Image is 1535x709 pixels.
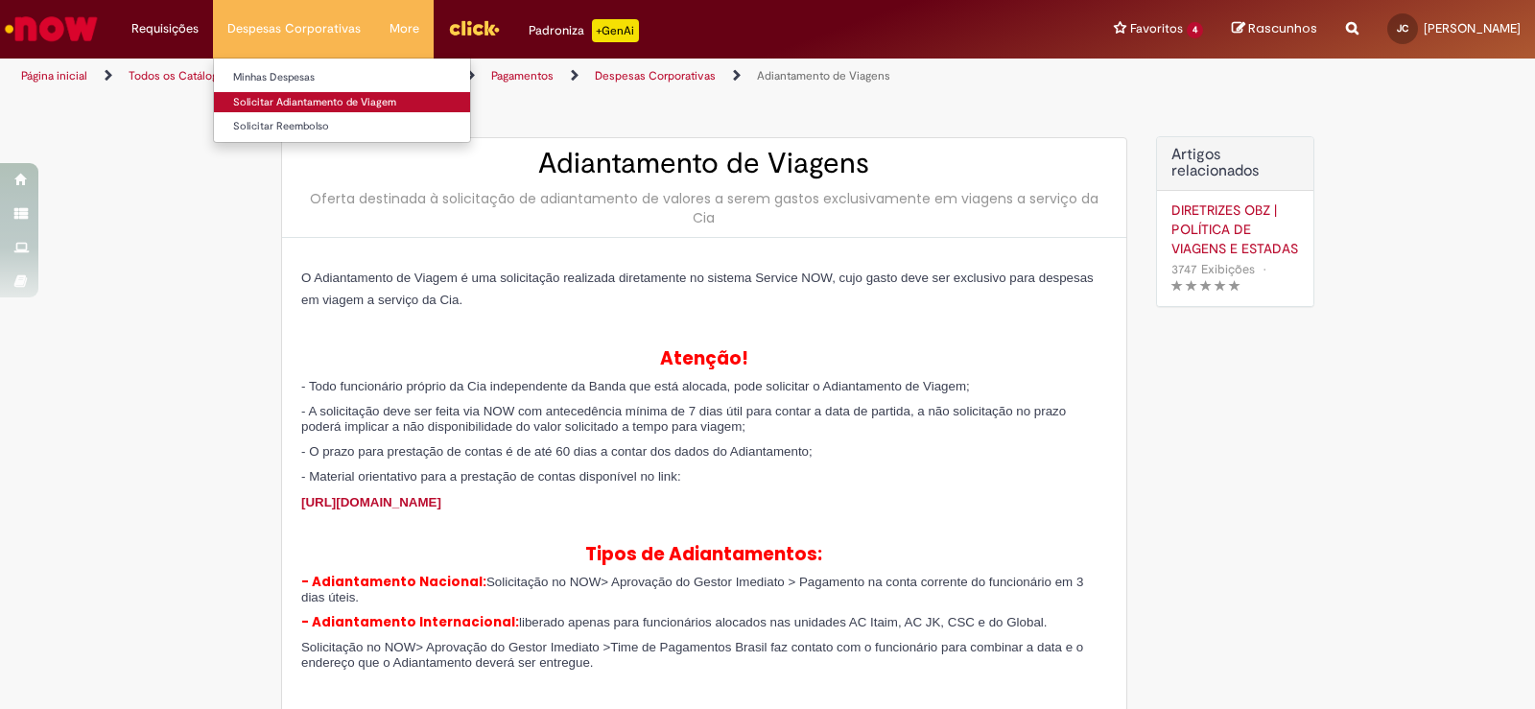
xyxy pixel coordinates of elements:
span: Requisições [131,19,199,38]
span: Atenção! [660,345,748,371]
span: Solicitação no NOW> Aprovação do Gestor Imediato > Pagamento na conta corrente do funcionário em ... [301,575,1083,604]
span: Favoritos [1130,19,1183,38]
a: Minhas Despesas [214,67,470,88]
span: - O prazo para prestação de contas é de até 60 dias a contar dos dados do Adiantamento; [301,444,813,459]
span: More [390,19,419,38]
span: Solicitação no NOW> Aprovação do Gestor Imediato >Time de Pagamentos Brasil faz contato com o fun... [301,640,1083,670]
a: Todos os Catálogos [129,68,230,83]
a: DIRETRIZES OBZ | POLÍTICA DE VIAGENS E ESTADAS [1171,201,1299,258]
a: Solicitar Reembolso [214,116,470,137]
span: - Material orientativo para a prestação de contas disponível no link: [301,469,681,484]
span: [PERSON_NAME] [1424,20,1521,36]
p: +GenAi [592,19,639,42]
img: click_logo_yellow_360x200.png [448,13,500,42]
a: Página inicial [21,68,87,83]
ul: Despesas Corporativas [213,58,471,143]
div: Oferta destinada à solicitação de adiantamento de valores a serem gastos exclusivamente em viagen... [301,189,1107,227]
div: Padroniza [529,19,639,42]
span: liberado apenas para funcionários alocados nas unidades AC Itaim, AC JK, CSC e do Global. [519,615,1047,629]
h3: Artigos relacionados [1171,147,1299,180]
a: Despesas Corporativas [595,68,716,83]
span: - A solicitação deve ser feita via NOW com antecedência mínima de 7 dias útil para contar a data ... [301,404,1066,434]
img: ServiceNow [2,10,101,48]
span: JC [1397,22,1408,35]
span: Tipos de Adiantamentos: [585,541,822,567]
ul: Trilhas de página [14,59,1009,94]
a: [URL][DOMAIN_NAME] [301,495,441,509]
span: - Adiantamento Internacional: [301,613,519,631]
span: • [1259,256,1270,282]
a: Solicitar Adiantamento de Viagem [214,92,470,113]
span: 4 [1187,22,1203,38]
h2: Adiantamento de Viagens [301,148,1107,179]
span: Rascunhos [1248,19,1317,37]
span: Despesas Corporativas [227,19,361,38]
span: - Todo funcionário próprio da Cia independente da Banda que está alocada, pode solicitar o Adiant... [301,379,970,393]
a: Rascunhos [1232,20,1317,38]
span: - Adiantamento Nacional: [301,573,486,591]
span: O Adiantamento de Viagem é uma solicitação realizada diretamente no sistema Service NOW, cujo gas... [301,271,1094,307]
a: Pagamentos [491,68,554,83]
span: 3747 Exibições [1171,261,1255,277]
a: Adiantamento de Viagens [757,68,890,83]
